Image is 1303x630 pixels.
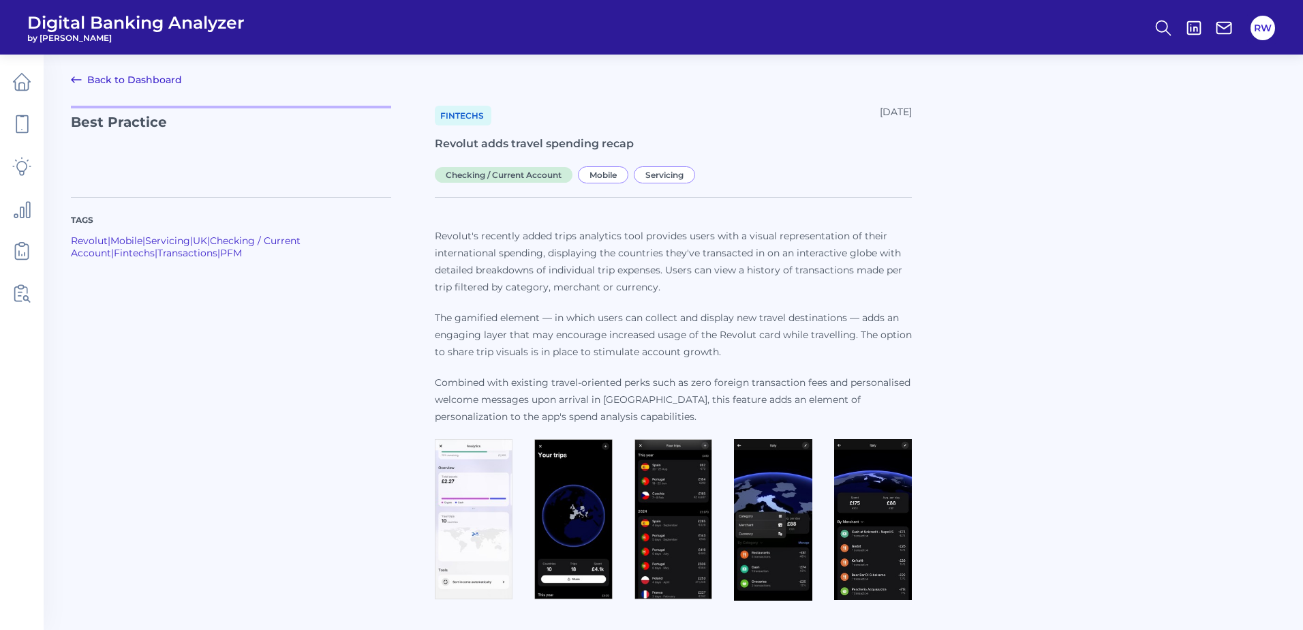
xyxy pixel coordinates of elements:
[108,235,110,247] span: |
[155,247,157,259] span: |
[435,136,912,152] h1: Revolut adds travel spending recap​
[1251,16,1275,40] button: RW
[435,439,512,600] img: rev1.jpg
[114,247,155,259] a: Fintechs
[634,168,701,181] a: Servicing
[578,166,628,183] span: Mobile
[71,72,182,88] a: Back to Dashboard
[190,235,193,247] span: |
[634,439,712,600] img: rev3.jpg
[534,439,612,600] img: rev2.jpg
[435,228,912,296] p: Revolut's recently added trips analytics tool provides users with a visual representation of thei...
[435,167,572,183] span: Checking / Current Account
[110,235,142,247] a: Mobile
[111,247,114,259] span: |
[145,235,190,247] a: Servicing
[435,310,912,361] p: The gamified element — in which users can collect and display new travel destinations — adds an e...
[27,12,245,33] span: Digital Banking Analyzer
[71,214,391,226] p: Tags
[220,247,242,259] a: PFM
[634,166,695,183] span: Servicing
[734,439,812,601] img: rev4.jpg
[71,106,391,181] p: Best Practice
[193,235,207,247] a: UK
[157,247,217,259] a: Transactions
[71,235,108,247] a: Revolut
[142,235,145,247] span: |
[207,235,210,247] span: |
[880,106,912,125] div: [DATE]
[435,168,578,181] a: Checking / Current Account
[71,235,301,259] a: Checking / Current Account
[578,168,634,181] a: Mobile
[834,439,912,600] img: rev5.jpg
[27,33,245,43] span: by [PERSON_NAME]
[217,247,220,259] span: |
[435,106,491,125] a: Fintechs
[435,374,912,425] p: Combined with existing travel-oriented perks such as zero foreign transaction fees and personalis...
